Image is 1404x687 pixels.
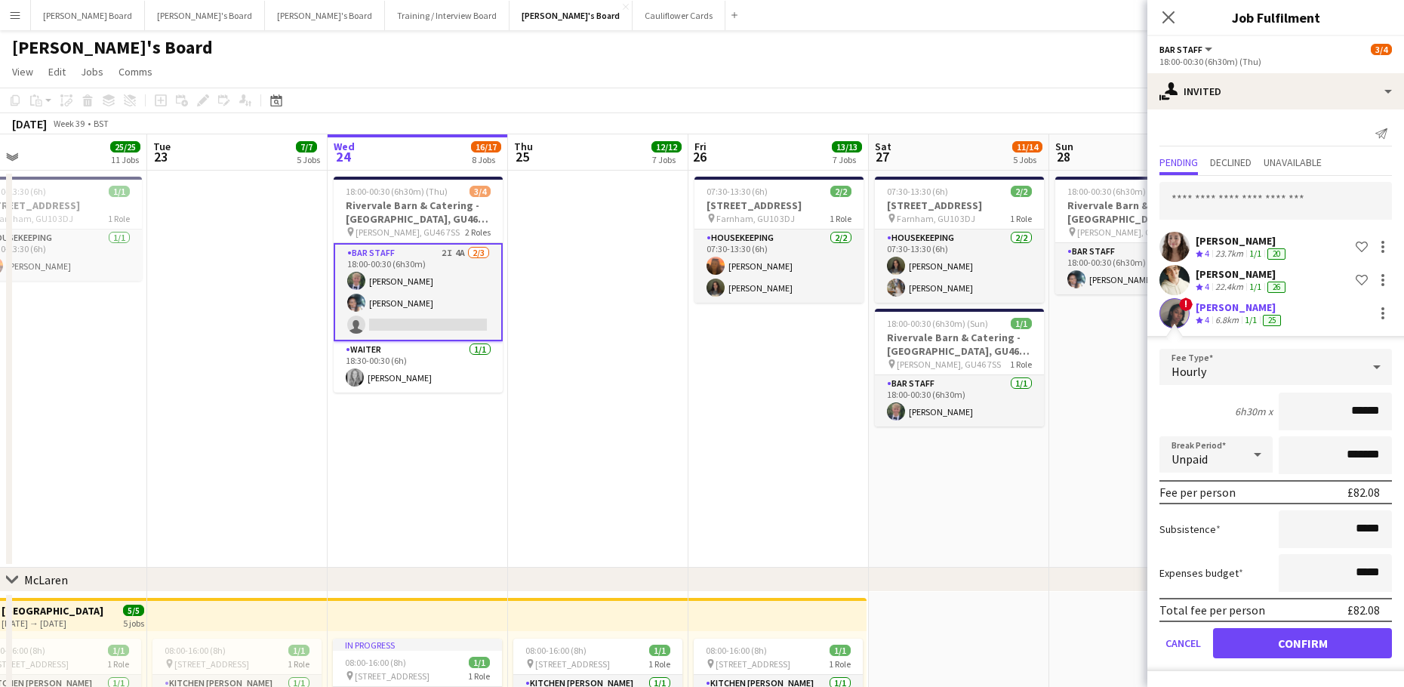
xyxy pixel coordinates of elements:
span: 23 [151,148,171,165]
span: 07:30-13:30 (6h) [887,186,948,197]
label: Subsistence [1159,522,1221,536]
button: [PERSON_NAME]'s Board [510,1,633,30]
span: Sun [1055,140,1073,153]
span: 1/1 [109,186,130,197]
span: ! [1179,297,1193,311]
h3: Rivervale Barn & Catering - [GEOGRAPHIC_DATA], GU46 7SS [875,331,1044,358]
span: 16/17 [471,141,501,152]
div: 8 Jobs [472,154,500,165]
button: Confirm [1213,628,1392,658]
span: Unpaid [1172,451,1208,467]
app-job-card: 18:00-00:30 (6h30m) (Thu)3/4Rivervale Barn & Catering - [GEOGRAPHIC_DATA], GU46 7SS [PERSON_NAME]... [334,177,503,393]
label: Expenses budget [1159,566,1243,580]
div: 7 Jobs [652,154,681,165]
span: 1 Role [107,658,129,670]
span: 18:00-00:30 (6h30m) (Mon) [1067,186,1170,197]
span: 13/13 [832,141,862,152]
span: 18:00-00:30 (6h30m) (Thu) [346,186,448,197]
span: 1/1 [288,645,309,656]
button: Training / Interview Board [385,1,510,30]
span: 08:00-16:00 (8h) [165,645,226,656]
span: Farnham, GU10 3DJ [897,213,975,224]
span: [STREET_ADDRESS] [716,658,790,670]
span: Thu [514,140,533,153]
span: 1/1 [1011,318,1032,329]
button: [PERSON_NAME]'s Board [265,1,385,30]
div: [DATE] → [DATE] [2,618,103,629]
div: 5 Jobs [1013,154,1042,165]
app-card-role: BAR STAFF1/118:00-00:30 (6h30m)[PERSON_NAME] [875,375,1044,427]
span: BAR STAFF [1159,44,1202,55]
h3: [STREET_ADDRESS] [875,199,1044,212]
h3: Rivervale Barn & Catering - [GEOGRAPHIC_DATA], GU46 7SS [1055,199,1224,226]
span: 1/1 [469,657,490,668]
span: Wed [334,140,355,153]
span: 2/2 [830,186,851,197]
app-card-role: BAR STAFF1/118:00-00:30 (6h30m)[PERSON_NAME] [1055,243,1224,294]
a: Edit [42,62,72,82]
span: Farnham, GU10 3DJ [716,213,795,224]
span: Jobs [81,65,103,79]
span: 28 [1053,148,1073,165]
app-card-role: Waiter1/118:30-00:30 (6h)[PERSON_NAME] [334,341,503,393]
app-job-card: 18:00-00:30 (6h30m) (Sun)1/1Rivervale Barn & Catering - [GEOGRAPHIC_DATA], GU46 7SS [PERSON_NAME]... [875,309,1044,427]
div: Total fee per person [1159,602,1265,618]
app-card-role: Housekeeping2/207:30-13:30 (6h)[PERSON_NAME][PERSON_NAME] [694,230,864,303]
span: [PERSON_NAME], GU46 7SS [897,359,1001,370]
span: 08:00-16:00 (8h) [706,645,767,656]
div: 11 Jobs [111,154,140,165]
h3: Rivervale Barn & Catering - [GEOGRAPHIC_DATA], GU46 7SS [334,199,503,226]
h3: [STREET_ADDRESS] [694,199,864,212]
span: Fri [694,140,707,153]
span: 5/5 [123,605,144,616]
span: Declined [1210,157,1252,168]
span: 24 [331,148,355,165]
span: View [12,65,33,79]
span: 26 [692,148,707,165]
button: Cancel [1159,628,1207,658]
span: 25/25 [110,141,140,152]
div: 23.7km [1212,248,1246,260]
div: 26 [1267,282,1285,293]
span: 7/7 [296,141,317,152]
span: 18:00-00:30 (6h30m) (Sun) [887,318,988,329]
div: 18:00-00:30 (6h30m) (Thu) [1159,56,1392,67]
span: Comms [119,65,152,79]
div: £82.08 [1347,485,1380,500]
div: 20 [1267,248,1285,260]
div: [PERSON_NAME] [1196,300,1284,314]
app-job-card: 07:30-13:30 (6h)2/2[STREET_ADDRESS] Farnham, GU10 3DJ1 RoleHousekeeping2/207:30-13:30 (6h)[PERSON... [875,177,1044,303]
span: 2 Roles [465,226,491,238]
span: [PERSON_NAME], GU46 7SS [356,226,460,238]
span: Hourly [1172,364,1206,379]
span: 1/1 [108,645,129,656]
span: [PERSON_NAME], GU46 7SS [1077,226,1181,238]
a: Jobs [75,62,109,82]
span: Tue [153,140,171,153]
span: 4 [1205,248,1209,259]
span: [STREET_ADDRESS] [535,658,610,670]
span: 08:00-16:00 (8h) [525,645,587,656]
div: 7 Jobs [833,154,861,165]
div: 25 [1263,315,1281,326]
app-card-role: Housekeeping2/207:30-13:30 (6h)[PERSON_NAME][PERSON_NAME] [875,230,1044,303]
span: 4 [1205,281,1209,292]
span: 3/4 [470,186,491,197]
span: Sat [875,140,891,153]
span: 25 [512,148,533,165]
app-skills-label: 1/1 [1249,248,1261,259]
div: Invited [1147,73,1404,109]
div: In progress [333,639,502,651]
div: 6h30m x [1235,405,1273,418]
h3: Job Fulfilment [1147,8,1404,27]
a: Comms [112,62,159,82]
span: 11/14 [1012,141,1042,152]
app-skills-label: 1/1 [1245,314,1257,325]
button: Cauliflower Cards [633,1,725,30]
span: Unavailable [1264,157,1322,168]
span: 1/1 [649,645,670,656]
button: BAR STAFF [1159,44,1215,55]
